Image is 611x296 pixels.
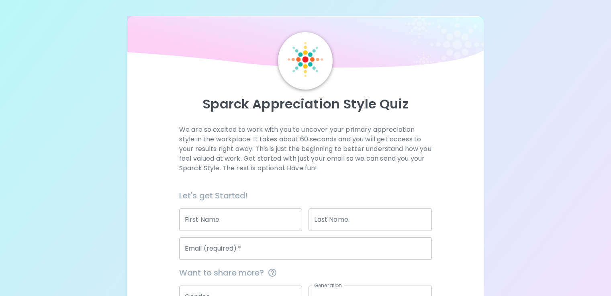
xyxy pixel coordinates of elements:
img: Sparck Logo [288,42,323,77]
span: Want to share more? [179,266,432,279]
p: Sparck Appreciation Style Quiz [137,96,474,112]
label: Generation [314,282,342,289]
img: wave [127,16,484,72]
p: We are so excited to work with you to uncover your primary appreciation style in the workplace. I... [179,125,432,173]
svg: This information is completely confidential and only used for aggregated appreciation studies at ... [268,268,277,278]
h6: Let's get Started! [179,189,432,202]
